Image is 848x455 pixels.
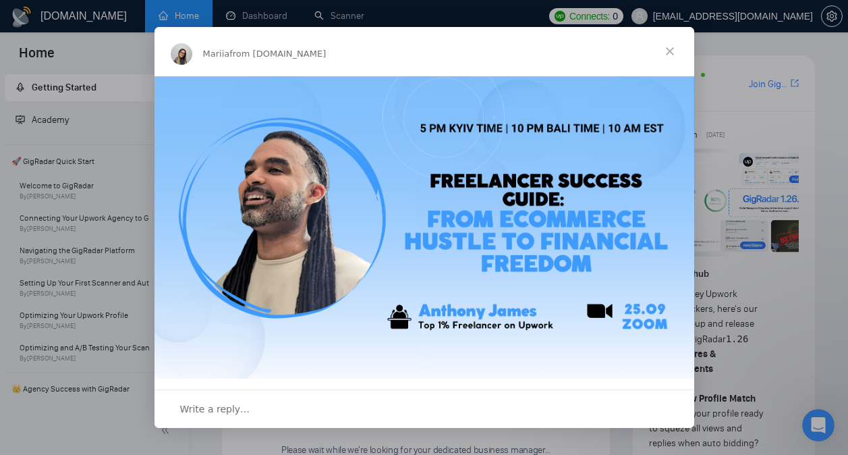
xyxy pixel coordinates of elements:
[229,49,326,59] span: from [DOMAIN_NAME]
[646,27,694,76] span: Close
[180,400,250,418] span: Write a reply…
[203,49,230,59] span: Mariia
[171,43,192,65] img: Profile image for Mariia
[154,390,694,428] div: Open conversation and reply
